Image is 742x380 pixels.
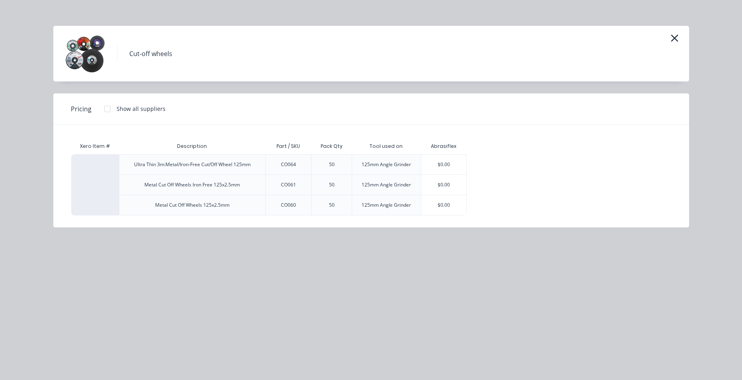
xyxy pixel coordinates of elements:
div: Description [171,136,213,156]
div: 50 [329,161,335,168]
div: Pack Qty [314,136,349,156]
div: 125mm Angle Grinder [362,161,411,168]
div: CO064 [281,161,296,168]
div: 125mm Angle Grinder [362,202,411,209]
div: CO060 [281,202,296,209]
div: $0.00 [421,195,466,215]
span: Pricing [71,104,92,114]
div: 50 [329,181,335,188]
div: 125mm Angle Grinder [362,181,411,188]
div: Show all suppliers [117,105,166,113]
div: Cut-off wheels [129,49,172,58]
div: $0.00 [421,155,466,174]
div: Abrasiflex [431,143,456,150]
div: Part / SKU [270,136,306,156]
div: Metal Cut Off Wheels 125x2.5mm [155,202,230,209]
div: 50 [329,202,335,209]
div: CO061 [281,181,296,188]
div: Ultra Thin 3m:Metal/Iron-Free Cut/Off Wheel 125mm [134,161,251,168]
div: Tool used on [363,136,409,156]
div: Xero Item # [71,138,119,154]
div: $0.00 [421,175,466,195]
div: Metal Cut Off Wheels Iron Free 125x2.5mm [144,181,240,188]
img: Cut-off wheels [65,34,105,74]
